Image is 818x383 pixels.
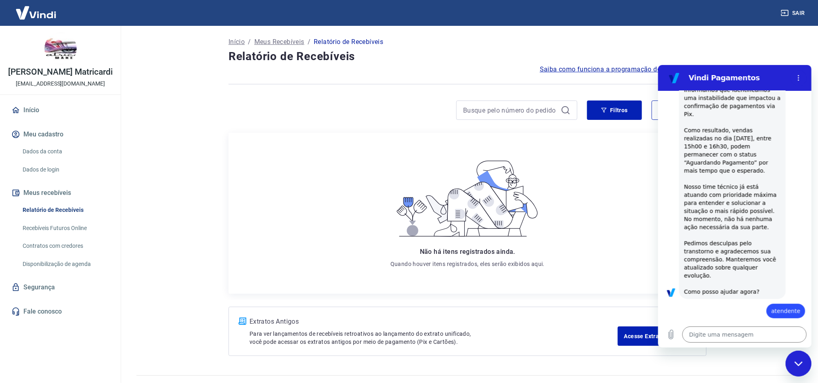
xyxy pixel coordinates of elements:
[420,248,515,255] span: Não há itens registrados ainda.
[314,37,383,47] p: Relatório de Recebíveis
[10,0,62,25] img: Vindi
[19,256,111,272] a: Disponibilização de agenda
[308,37,310,47] p: /
[390,260,545,268] p: Quando houver itens registrados, eles serão exibidos aqui.
[239,318,246,325] img: ícone
[248,37,251,47] p: /
[19,202,111,218] a: Relatório de Recebíveis
[658,65,812,347] iframe: Janela de mensagens
[10,303,111,320] a: Fale conosco
[19,220,111,236] a: Recebíveis Futuros Online
[8,68,113,76] p: [PERSON_NAME] Matricardi
[540,65,707,74] a: Saiba como funciona a programação dos recebimentos
[618,326,696,346] a: Acesse Extratos Antigos
[250,317,618,326] p: Extratos Antigos
[10,184,111,202] button: Meus recebíveis
[652,100,707,120] button: Exportar
[16,80,105,88] p: [EMAIL_ADDRESS][DOMAIN_NAME]
[254,37,304,47] a: Meus Recebíveis
[19,161,111,178] a: Dados de login
[10,126,111,143] button: Meu cadastro
[229,37,245,47] a: Início
[779,6,808,21] button: Sair
[250,330,618,346] p: Para ver lançamentos de recebíveis retroativos ao lançamento do extrato unificado, você pode aces...
[10,278,111,296] a: Segurança
[19,238,111,254] a: Contratos com credores
[587,100,642,120] button: Filtros
[463,104,558,116] input: Busque pelo número do pedido
[786,351,812,377] iframe: Botão para abrir a janela de mensagens, conversa em andamento
[229,48,707,65] h4: Relatório de Recebíveis
[44,32,77,65] img: 9d3c9527-0d1d-4ba6-8590-77c7b6673d9e.jpeg
[19,143,111,160] a: Dados da conta
[10,101,111,119] a: Início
